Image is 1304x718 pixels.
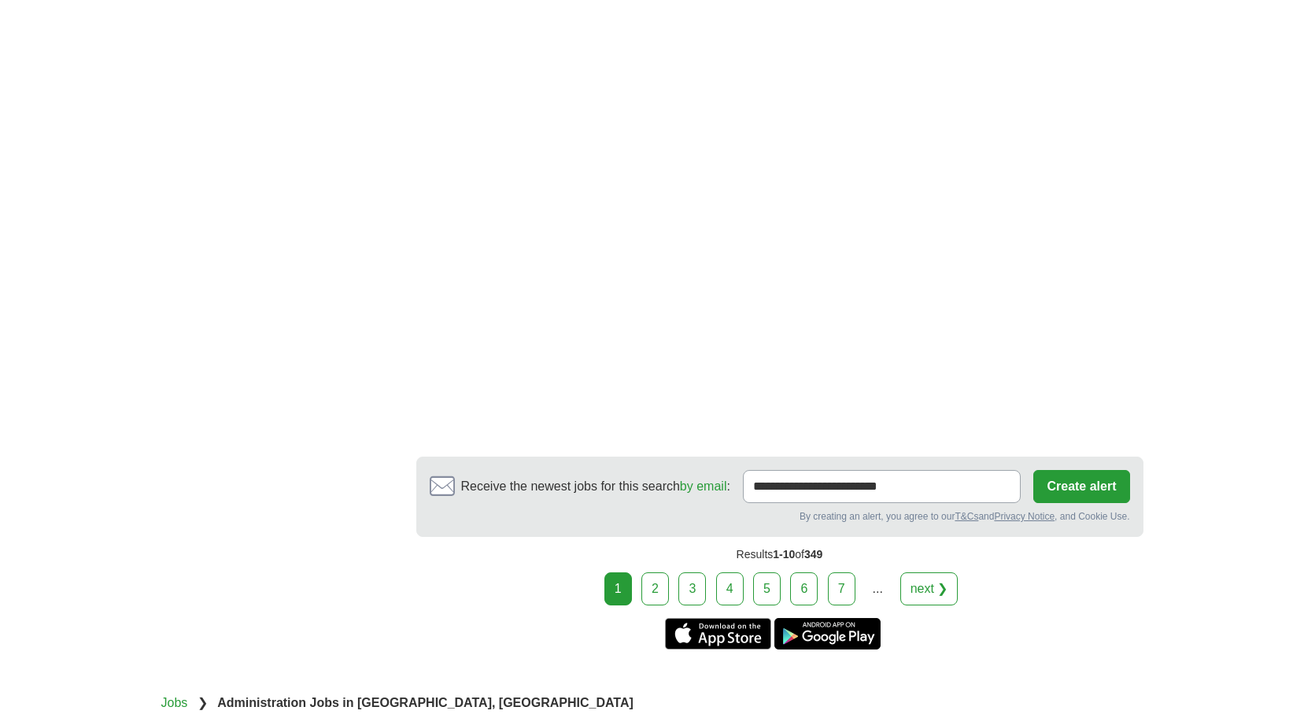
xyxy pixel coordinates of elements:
[774,618,881,650] a: Get the Android app
[900,572,959,605] a: next ❯
[955,511,978,522] a: T&Cs
[604,572,632,605] div: 1
[217,696,634,709] strong: Administration Jobs in [GEOGRAPHIC_DATA], [GEOGRAPHIC_DATA]
[416,537,1143,572] div: Results of
[753,572,781,605] a: 5
[716,572,744,605] a: 4
[161,696,188,709] a: Jobs
[641,572,669,605] a: 2
[994,511,1055,522] a: Privacy Notice
[678,572,706,605] a: 3
[862,573,893,605] div: ...
[804,548,822,561] span: 349
[430,509,1130,524] div: By creating an alert, you agree to our and , and Cookie Use.
[1033,470,1129,503] button: Create alert
[665,618,771,650] a: Get the iPhone app
[198,696,208,709] span: ❯
[790,572,818,605] a: 6
[461,477,730,496] span: Receive the newest jobs for this search :
[773,548,795,561] span: 1-10
[828,572,855,605] a: 7
[680,479,727,493] a: by email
